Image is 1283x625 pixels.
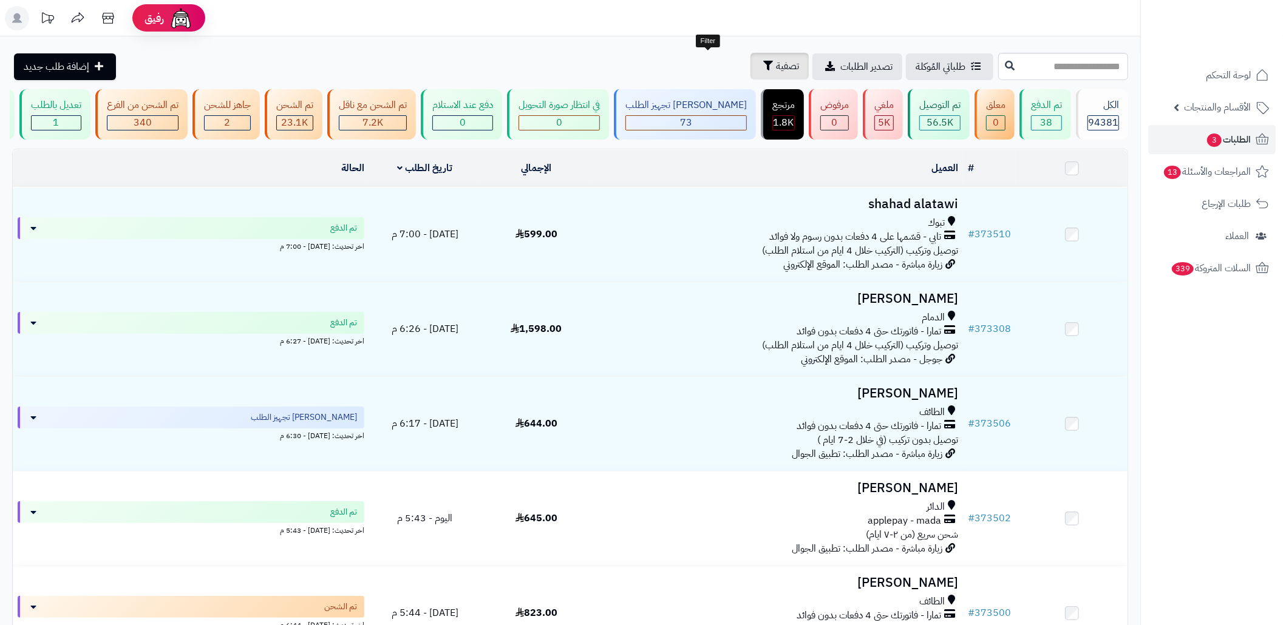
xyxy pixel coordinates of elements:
[919,405,945,419] span: الطائف
[330,222,357,234] span: تم الدفع
[397,511,452,525] span: اليوم - 5:43 م
[769,230,941,244] span: تابي - قسّمها على 4 دفعات بدون رسوم ولا فوائد
[874,98,894,112] div: ملغي
[17,89,93,140] a: تعديل بالطلب 1
[1148,254,1276,283] a: السلات المتروكة339
[330,506,357,518] span: تم الدفع
[18,523,364,536] div: اخر تحديث: [DATE] - 5:43 م
[205,116,250,130] div: 2
[820,98,849,112] div: مرفوض
[511,322,562,336] span: 1,598.00
[597,387,958,400] h3: [PERSON_NAME]
[860,89,905,140] a: ملغي 5K
[772,98,795,112] div: مرتجع
[797,325,941,339] span: تمارا - فاتورتك حتى 4 دفعات بدون فوائد
[18,239,364,252] div: اخر تحديث: [DATE] - 7:00 م
[922,311,945,325] span: الدمام
[18,428,364,441] div: اخر تحديث: [DATE] - 6:30 م
[626,116,746,130] div: 73
[1148,221,1276,251] a: العملاء
[1171,262,1194,276] span: 339
[750,53,809,79] button: تصفية
[519,116,599,130] div: 0
[276,98,313,112] div: تم الشحن
[783,257,942,272] span: زيارة مباشرة - مصدر الطلب: الموقع الإلكتروني
[93,89,190,140] a: تم الشحن من الفرع 340
[1202,195,1251,212] span: طلبات الإرجاع
[1171,260,1251,277] span: السلات المتروكة
[774,115,794,130] span: 1.8K
[968,416,1011,431] a: #373506
[812,53,902,80] a: تصدير الطلبات
[906,53,993,80] a: طلباتي المُوكلة
[968,511,1011,525] a: #373502
[817,433,958,447] span: توصيل بدون تركيب (في خلال 2-7 ايام )
[758,89,806,140] a: مرتجع 1.8K
[107,116,178,130] div: 340
[762,338,958,353] span: توصيل وتركيب (التركيب خلال 4 ايام من استلام الطلب)
[392,227,458,242] span: [DATE] - 7:00 م
[919,98,961,112] div: تم التوصيل
[1206,67,1251,84] span: لوحة التحكم
[597,197,958,211] h3: shahad alatawi
[696,35,720,48] div: Filter
[797,419,941,433] span: تمارا - فاتورتك حتى 4 دفعات بدون فوائد
[397,161,452,175] a: تاريخ الطلب
[1225,228,1249,245] span: العملاء
[927,115,953,130] span: 56.5K
[204,98,251,112] div: جاهز للشحن
[773,116,794,130] div: 1806
[1163,163,1251,180] span: المراجعات والأسئلة
[968,606,1011,620] a: #373500
[968,322,975,336] span: #
[53,115,60,130] span: 1
[556,115,562,130] span: 0
[1148,189,1276,218] a: طلبات الإرجاع
[968,227,975,242] span: #
[262,89,325,140] a: تم الشحن 23.1K
[330,317,357,329] span: تم الدفع
[325,89,418,140] a: تم الشحن مع ناقل 7.2K
[32,6,63,33] a: تحديثات المنصة
[1074,89,1131,140] a: الكل94381
[339,116,406,130] div: 7223
[433,116,492,130] div: 0
[251,411,357,424] span: [PERSON_NAME] تجهيز الطلب
[968,227,1011,242] a: #373510
[1148,61,1276,90] a: لوحة التحكم
[14,53,116,80] a: إضافة طلب جديد
[1041,115,1053,130] span: 38
[797,609,941,623] span: تمارا - فاتورتك حتى 4 دفعات بدون فوائد
[24,59,89,74] span: إضافة طلب جديد
[776,59,799,73] span: تصفية
[866,527,958,542] span: شحن سريع (من ٢-٧ ايام)
[392,606,458,620] span: [DATE] - 5:44 م
[362,115,383,130] span: 7.2K
[1164,166,1182,180] span: 13
[145,11,164,25] span: رفيق
[792,541,942,556] span: زيارة مباشرة - مصدر الطلب: تطبيق الجوال
[920,116,960,130] div: 56470
[968,322,1011,336] a: #373308
[225,115,231,130] span: 2
[432,98,493,112] div: دفع عند الاستلام
[519,98,600,112] div: في انتظار صورة التحويل
[1032,116,1061,130] div: 38
[1148,157,1276,186] a: المراجعات والأسئلة13
[18,334,364,346] div: اخر تحديث: [DATE] - 6:27 م
[521,161,551,175] a: الإجمالي
[968,606,975,620] span: #
[968,416,975,431] span: #
[916,59,965,74] span: طلباتي المُوكلة
[1184,99,1251,116] span: الأقسام والمنتجات
[806,89,860,140] a: مرفوض 0
[875,116,893,130] div: 4954
[516,416,557,431] span: 644.00
[516,606,557,620] span: 823.00
[1088,115,1118,130] span: 94381
[840,59,893,74] span: تصدير الطلبات
[868,514,941,528] span: applepay - mada
[968,511,975,525] span: #
[392,416,458,431] span: [DATE] - 6:17 م
[505,89,611,140] a: في انتظار صورة التحويل 0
